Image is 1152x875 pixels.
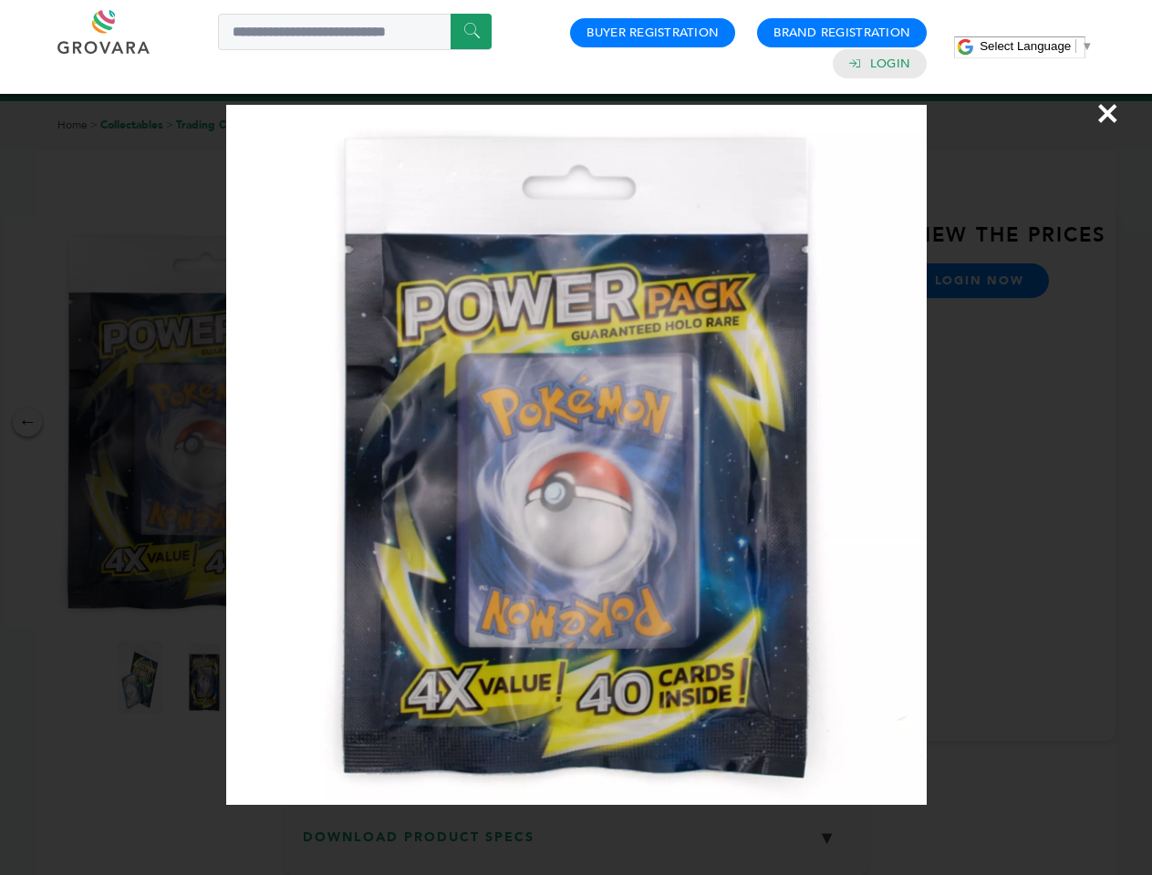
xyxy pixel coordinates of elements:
input: Search a product or brand... [218,14,492,50]
a: Brand Registration [773,25,910,41]
span: ▼ [1081,39,1093,53]
span: Select Language [980,39,1071,53]
span: ​ [1075,39,1076,53]
a: Buyer Registration [586,25,719,41]
a: Login [870,56,910,72]
img: Image Preview [226,105,927,805]
a: Select Language​ [980,39,1093,53]
span: × [1095,87,1120,139]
